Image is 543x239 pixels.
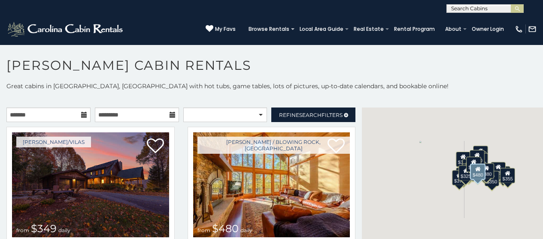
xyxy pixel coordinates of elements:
span: My Favs [215,25,236,33]
span: Refine Filters [279,112,343,118]
span: $349 [31,222,57,235]
div: $525 [473,146,488,161]
img: White-1-2.png [6,21,125,38]
span: from [197,227,210,233]
img: mail-regular-white.png [528,25,537,33]
a: Add to favorites [147,137,164,155]
a: Real Estate [349,23,388,35]
span: daily [240,227,252,233]
a: My Favs [206,25,236,33]
a: RefineSearchFilters [271,108,355,122]
div: $305 [456,152,470,167]
span: from [16,227,29,233]
div: $210 [466,157,481,172]
img: phone-regular-white.png [515,25,523,33]
div: $930 [491,162,505,177]
div: $350 [485,171,499,186]
a: Browse Rentals [244,23,294,35]
div: $480 [470,164,485,180]
a: Owner Login [467,23,508,35]
div: $355 [501,168,515,183]
span: daily [58,227,70,233]
span: $480 [212,222,239,235]
div: $325 [458,165,473,181]
a: from $480 daily [193,132,350,237]
div: $380 [479,163,494,179]
a: About [441,23,466,35]
a: [PERSON_NAME] / Blowing Rock, [GEOGRAPHIC_DATA] [197,137,350,154]
a: Local Area Guide [295,23,348,35]
img: Diamond Creek Lodge [12,132,169,237]
img: 1714397585_thumbnail.jpeg [193,132,350,237]
a: Diamond Creek Lodge from $349 daily [12,132,169,237]
div: $375 [452,170,467,185]
div: $320 [470,150,484,165]
a: Rental Program [390,23,439,35]
a: [PERSON_NAME]/Vilas [16,137,91,147]
span: Search [299,112,322,118]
